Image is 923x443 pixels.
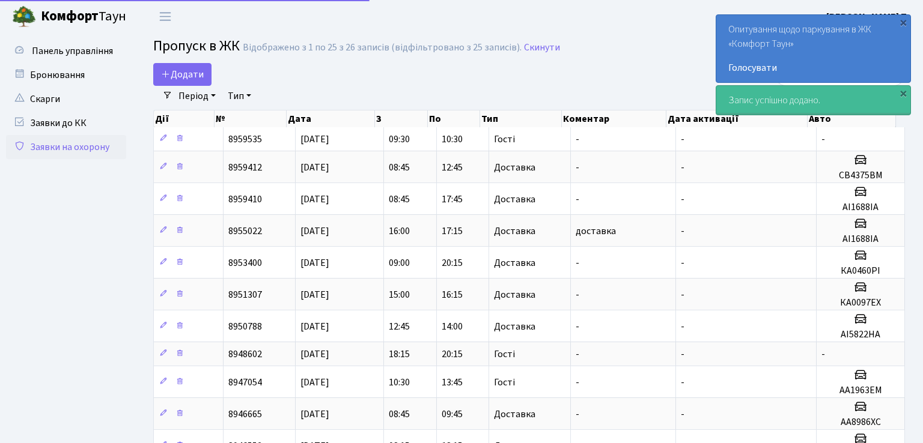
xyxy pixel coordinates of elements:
[161,68,204,81] span: Додати
[442,256,463,270] span: 20:15
[228,225,262,238] span: 8955022
[821,265,900,277] h5: КА0460РІ
[300,408,329,421] span: [DATE]
[821,417,900,428] h5: АА8986ХС
[228,320,262,333] span: 8950788
[215,110,287,127] th: №
[494,163,535,172] span: Доставка
[389,256,410,270] span: 09:00
[428,110,480,127] th: По
[389,348,410,361] span: 18:15
[681,408,684,421] span: -
[494,378,515,387] span: Гості
[32,44,113,58] span: Панель управління
[576,320,579,333] span: -
[442,225,463,238] span: 17:15
[300,193,329,206] span: [DATE]
[576,193,579,206] span: -
[821,234,900,245] h5: АІ1688ІА
[826,10,909,24] a: [PERSON_NAME] Т.
[375,110,427,127] th: З
[480,110,562,127] th: Тип
[6,63,126,87] a: Бронювання
[494,194,535,204] span: Доставка
[576,348,579,361] span: -
[6,87,126,111] a: Скарги
[821,329,900,340] h5: АІ5822НА
[494,134,515,144] span: Гості
[442,288,463,301] span: 16:15
[681,193,684,206] span: -
[150,7,180,26] button: Переключити навігацію
[300,133,329,146] span: [DATE]
[821,348,825,361] span: -
[228,288,262,301] span: 8951307
[576,133,579,146] span: -
[716,15,910,82] div: Опитування щодо паркування в ЖК «Комфорт Таун»
[243,42,522,53] div: Відображено з 1 по 25 з 26 записів (відфільтровано з 25 записів).
[494,226,535,236] span: Доставка
[41,7,99,26] b: Комфорт
[442,348,463,361] span: 20:15
[821,133,825,146] span: -
[389,225,410,238] span: 16:00
[6,111,126,135] a: Заявки до КК
[576,161,579,174] span: -
[494,409,535,419] span: Доставка
[562,110,666,127] th: Коментар
[389,408,410,421] span: 08:45
[576,256,579,270] span: -
[442,193,463,206] span: 17:45
[681,161,684,174] span: -
[524,42,560,53] a: Скинути
[228,256,262,270] span: 8953400
[228,193,262,206] span: 8959410
[576,225,616,238] span: доставка
[228,161,262,174] span: 8959412
[576,376,579,389] span: -
[300,376,329,389] span: [DATE]
[666,110,808,127] th: Дата активації
[897,16,909,28] div: ×
[821,297,900,309] h5: КА0097ЕХ
[300,256,329,270] span: [DATE]
[681,376,684,389] span: -
[576,408,579,421] span: -
[576,288,579,301] span: -
[681,133,684,146] span: -
[681,256,684,270] span: -
[389,376,410,389] span: 10:30
[41,7,126,27] span: Таун
[228,133,262,146] span: 8959535
[728,61,898,75] a: Голосувати
[300,348,329,361] span: [DATE]
[442,408,463,421] span: 09:45
[153,35,240,56] span: Пропуск в ЖК
[442,320,463,333] span: 14:00
[300,288,329,301] span: [DATE]
[300,161,329,174] span: [DATE]
[494,290,535,300] span: Доставка
[716,86,910,115] div: Запис успішно додано.
[681,288,684,301] span: -
[300,320,329,333] span: [DATE]
[389,133,410,146] span: 09:30
[821,202,900,213] h5: АІ1688ІА
[494,258,535,268] span: Доставка
[287,110,375,127] th: Дата
[174,86,221,106] a: Період
[389,320,410,333] span: 12:45
[223,86,256,106] a: Тип
[228,408,262,421] span: 8946665
[494,322,535,331] span: Доставка
[897,87,909,99] div: ×
[12,5,36,29] img: logo.png
[300,225,329,238] span: [DATE]
[6,39,126,63] a: Панель управління
[681,320,684,333] span: -
[389,161,410,174] span: 08:45
[442,133,463,146] span: 10:30
[154,110,215,127] th: Дії
[821,385,900,396] h5: АА1963ЕМ
[6,135,126,159] a: Заявки на охорону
